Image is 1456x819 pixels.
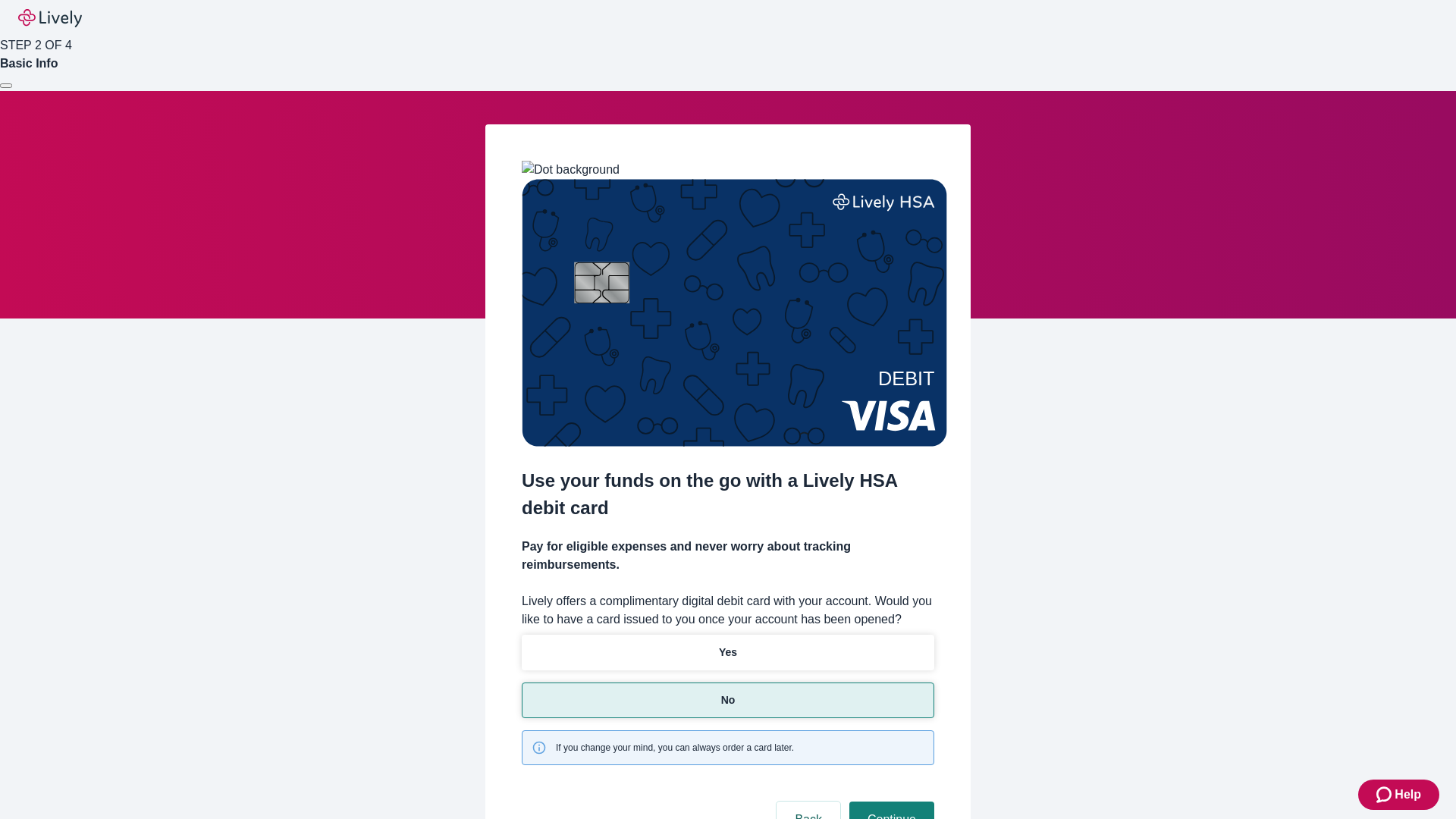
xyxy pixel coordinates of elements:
p: Yes [719,645,737,661]
button: Zendesk support iconHelp [1358,780,1439,810]
button: Yes [522,635,934,670]
svg: Zendesk support icon [1376,786,1395,804]
label: Lively offers a complimentary digital debit card with your account. Would you like to have a card... [522,592,934,629]
span: If you change your mind, you can always order a card later. [556,741,794,755]
h2: Use your funds on the go with a Lively HSA debit card [522,467,934,522]
span: Help [1395,786,1421,804]
img: Lively [18,9,82,27]
p: No [721,692,736,708]
button: No [522,682,934,718]
img: Dot background [522,161,620,179]
h4: Pay for eligible expenses and never worry about tracking reimbursements. [522,538,934,574]
img: Debit card [522,179,947,447]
